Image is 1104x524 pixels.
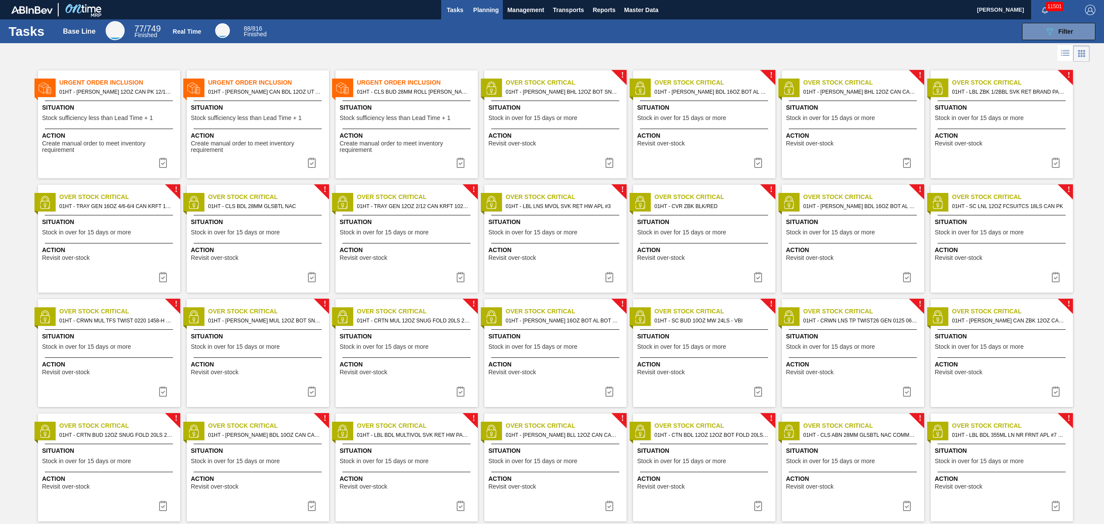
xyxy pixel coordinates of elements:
span: Stock in over for 15 days or more [191,458,280,464]
span: ! [770,72,772,79]
span: Situation [489,332,624,341]
span: Revisit over-stock [489,483,536,490]
div: Complete task: 6938516 [450,497,471,515]
span: 01HT - CARR BUD 12OZ CAN PK 12/12 MILITARY PROMO [60,87,173,97]
span: Revisit over-stock [489,140,536,147]
span: 01HT - CRWN MUL TFS TWIST 0220 1458-H 3-COLR TW [60,316,173,325]
span: Situation [340,218,476,227]
span: Action [191,474,327,483]
span: 01HT - TRAY GEN 12OZ 2/12 CAN KRFT 1023-N [357,202,471,211]
span: Over Stock Critical [506,193,627,202]
button: Notifications [1031,4,1059,16]
div: Complete task: 6939049 [153,154,173,171]
span: Over Stock Critical [952,307,1073,316]
span: ! [175,186,177,193]
span: Revisit over-stock [340,255,387,261]
span: Stock in over for 15 days or more [42,344,131,350]
span: 01HT - TRAY GEN 16OZ 4/6-6/4 CAN KRFT 1986-D [60,202,173,211]
span: Situation [191,446,327,455]
span: 01HT - CARR BLL 12OZ CAN CAN PK 12/12 SLIM [506,430,620,440]
span: Situation [191,332,327,341]
span: Stock in over for 15 days or more [786,344,875,350]
img: status [187,310,200,323]
div: Complete task: 6938425 [153,383,173,400]
span: Stock in over for 15 days or more [786,115,875,121]
span: Stock in over for 15 days or more [637,229,726,236]
span: ! [472,186,475,193]
button: icon-task complete [897,383,917,400]
img: icon-task complete [604,272,615,282]
span: Stock in over for 15 days or more [489,115,577,121]
span: Stock in over for 15 days or more [340,344,429,350]
span: Action [637,474,773,483]
span: ! [919,72,921,79]
button: icon-task complete [748,154,768,171]
button: icon-task complete [301,268,322,286]
span: Situation [637,446,773,455]
div: Complete task: 6938386 [599,268,620,286]
span: Action [786,246,922,255]
span: Over Stock Critical [208,421,329,430]
span: Situation [637,218,773,227]
div: Complete task: 6938513 [301,497,322,515]
span: Revisit over-stock [191,255,238,261]
img: status [782,310,795,323]
span: 01HT - CTN BDL 12OZ 12OZ BOT FOLD 20LS 2301-A [655,430,768,440]
span: 01HT - CLS ABN 28MM GLSBTL NAC COMMON OZ 2016 VBI [803,430,917,440]
span: Action [42,360,178,369]
span: Urgent Order Inclusion [357,78,478,87]
img: status [336,425,349,438]
span: 01HT - SC LNL 12OZ FCSUITCS 18LS CAN PK [952,202,1066,211]
button: icon-task complete [1045,383,1066,400]
span: Situation [191,103,327,112]
img: status [782,196,795,209]
img: icon-task complete [158,158,168,168]
span: 01HT - LBL BDL 355ML LN NR FRNT APL #7 1_6 MIL [952,430,1066,440]
img: icon-task complete [604,386,615,397]
img: status [336,196,349,209]
span: Situation [489,218,624,227]
span: Revisit over-stock [935,483,982,490]
span: Action [42,474,178,483]
img: status [634,82,646,95]
img: icon-task complete [1051,272,1061,282]
span: Action [935,360,1071,369]
span: Situation [786,446,922,455]
span: Over Stock Critical [208,193,329,202]
span: 01HT - CLS BDL 28MM GLSBTL NAC [208,202,322,211]
div: Complete task: 6938369 [301,268,322,286]
span: Action [191,131,327,140]
div: Complete task: 6938327 [748,154,768,171]
span: Stock sufficiency less than Lead Time + 1 [42,115,153,121]
img: icon-task complete [902,386,912,397]
span: Over Stock Critical [60,193,180,202]
button: icon-task complete [153,497,173,515]
span: Stock in over for 15 days or more [935,115,1024,121]
span: Stock sufficiency less than Lead Time + 1 [191,115,302,121]
button: icon-task complete [748,268,768,286]
span: Situation [786,103,922,112]
button: icon-task complete [748,383,768,400]
span: Action [340,360,476,369]
div: Complete task: 6938446 [450,383,471,400]
img: icon-task complete [902,158,912,168]
img: status [782,82,795,95]
img: status [485,196,498,209]
div: Complete task: 6938421 [1045,268,1066,286]
span: Over Stock Critical [803,193,924,202]
span: 01HT - CARR BUD 16OZ BOT AL BOT 15/16 AB - VBI [506,316,620,325]
span: 01HT - CARR BHL 12OZ CAN CAN PK 12/12 CAN [803,87,917,97]
span: ! [919,301,921,307]
span: ! [175,301,177,307]
button: icon-task complete [599,268,620,286]
img: TNhmsLtSVTkK8tSr43FrP2fwEKptu5GPRR3wAAAABJRU5ErkJggg== [11,6,53,14]
button: icon-task complete [301,383,322,400]
span: Revisit over-stock [786,255,834,261]
span: Stock in over for 15 days or more [340,458,429,464]
img: icon-task complete [1051,158,1061,168]
button: icon-task complete [599,154,620,171]
span: 01HT - CARR BDL 16OZ BOT AL BOT 12/16 [655,87,768,97]
span: Revisit over-stock [935,255,982,261]
span: Over Stock Critical [655,421,775,430]
span: ! [472,415,475,422]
